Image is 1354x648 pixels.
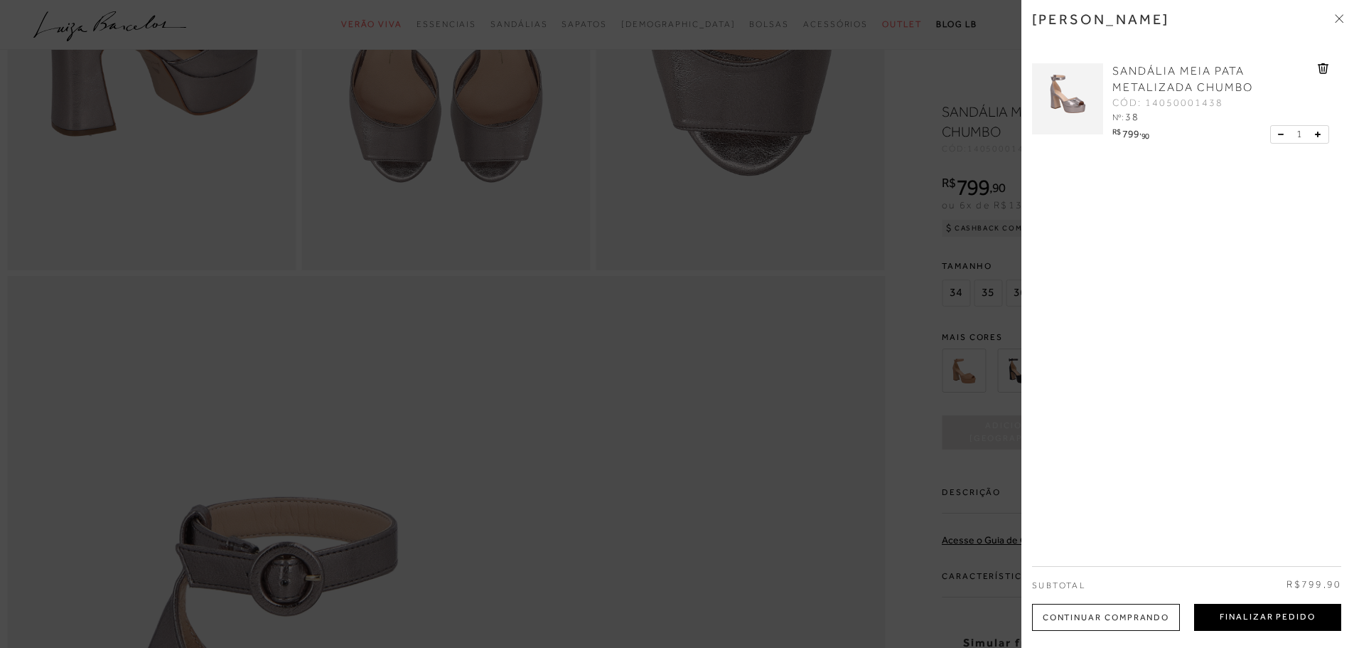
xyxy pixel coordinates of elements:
[1112,65,1253,94] span: SANDÁLIA MEIA PATA METALIZADA CHUMBO
[1125,111,1139,122] span: 38
[1112,63,1314,96] a: SANDÁLIA MEIA PATA METALIZADA CHUMBO
[1296,127,1302,142] span: 1
[1032,580,1085,590] span: Subtotal
[1286,578,1341,592] span: R$799,90
[1194,604,1341,631] button: Finalizar Pedido
[1141,132,1149,140] span: 90
[1112,96,1223,110] span: CÓD: 14050001438
[1112,128,1120,136] i: R$
[1032,604,1180,631] div: Continuar Comprando
[1044,63,1092,134] img: SANDÁLIA MEIA PATA METALIZADA CHUMBO
[1032,11,1170,28] h3: [PERSON_NAME]
[1122,128,1139,139] span: 799
[1139,128,1149,136] i: ,
[1112,112,1124,122] span: Nº:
